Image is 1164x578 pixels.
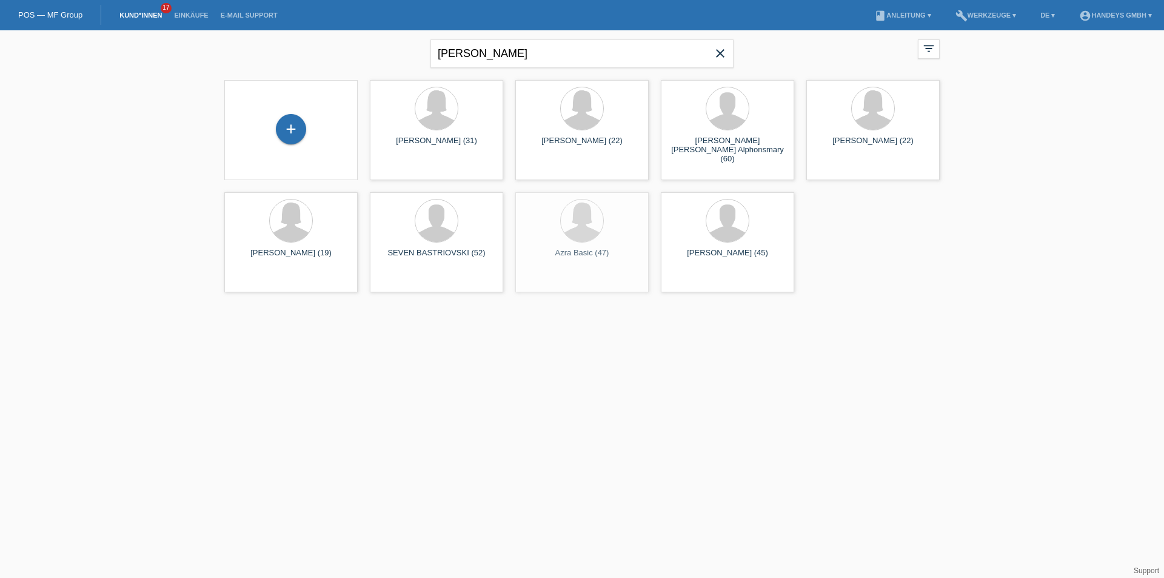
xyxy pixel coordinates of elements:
i: close [713,46,727,61]
i: build [955,10,968,22]
i: account_circle [1079,10,1091,22]
div: Kund*in hinzufügen [276,119,306,139]
div: [PERSON_NAME] (45) [671,248,784,267]
div: Azra Basic (47) [525,248,639,267]
a: buildWerkzeuge ▾ [949,12,1023,19]
a: DE ▾ [1034,12,1061,19]
div: [PERSON_NAME] (19) [234,248,348,267]
a: E-Mail Support [215,12,284,19]
input: Suche... [430,39,734,68]
a: account_circleHandeys GmbH ▾ [1073,12,1158,19]
i: filter_list [922,42,935,55]
a: Einkäufe [168,12,214,19]
span: 17 [161,3,172,13]
a: Support [1134,566,1159,575]
a: POS — MF Group [18,10,82,19]
div: [PERSON_NAME] (31) [380,136,493,155]
div: [PERSON_NAME] (22) [525,136,639,155]
div: [PERSON_NAME] [PERSON_NAME] Alphonsmary (60) [671,136,784,158]
a: Kund*innen [113,12,168,19]
div: [PERSON_NAME] (22) [816,136,930,155]
div: SEVEN BASTRIOVSKI (52) [380,248,493,267]
i: book [874,10,886,22]
a: bookAnleitung ▾ [868,12,937,19]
